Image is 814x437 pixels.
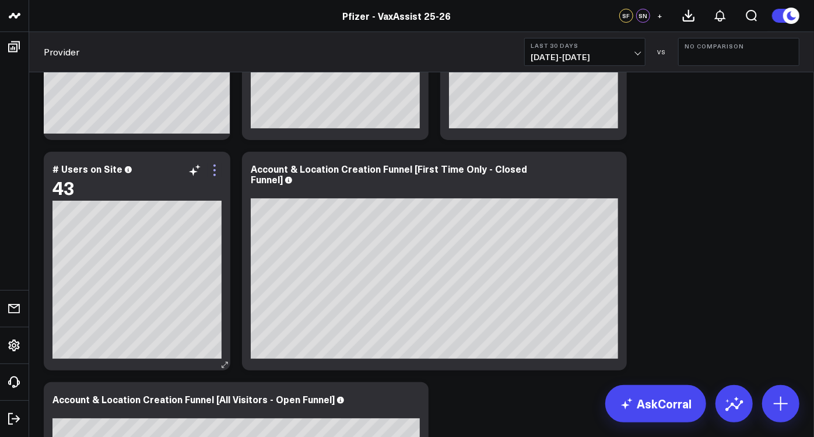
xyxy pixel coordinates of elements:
button: + [653,9,667,23]
div: Account & Location Creation Funnel [All Visitors - Open Funnel] [52,393,335,405]
div: VS [651,48,672,55]
button: Last 30 Days[DATE]-[DATE] [524,38,645,66]
div: SF [619,9,633,23]
span: + [658,12,663,20]
button: No Comparison [678,38,799,66]
div: # Users on Site [52,162,122,175]
span: [DATE] - [DATE] [531,53,639,62]
b: Last 30 Days [531,42,639,49]
a: Provider [44,46,79,58]
a: Pfizer - VaxAssist 25-26 [343,9,451,22]
div: Account & Location Creation Funnel [First Time Only - Closed Funnel] [251,162,527,186]
a: AskCorral [605,385,706,422]
div: 43 [52,177,75,198]
div: SN [636,9,650,23]
b: No Comparison [685,43,793,50]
